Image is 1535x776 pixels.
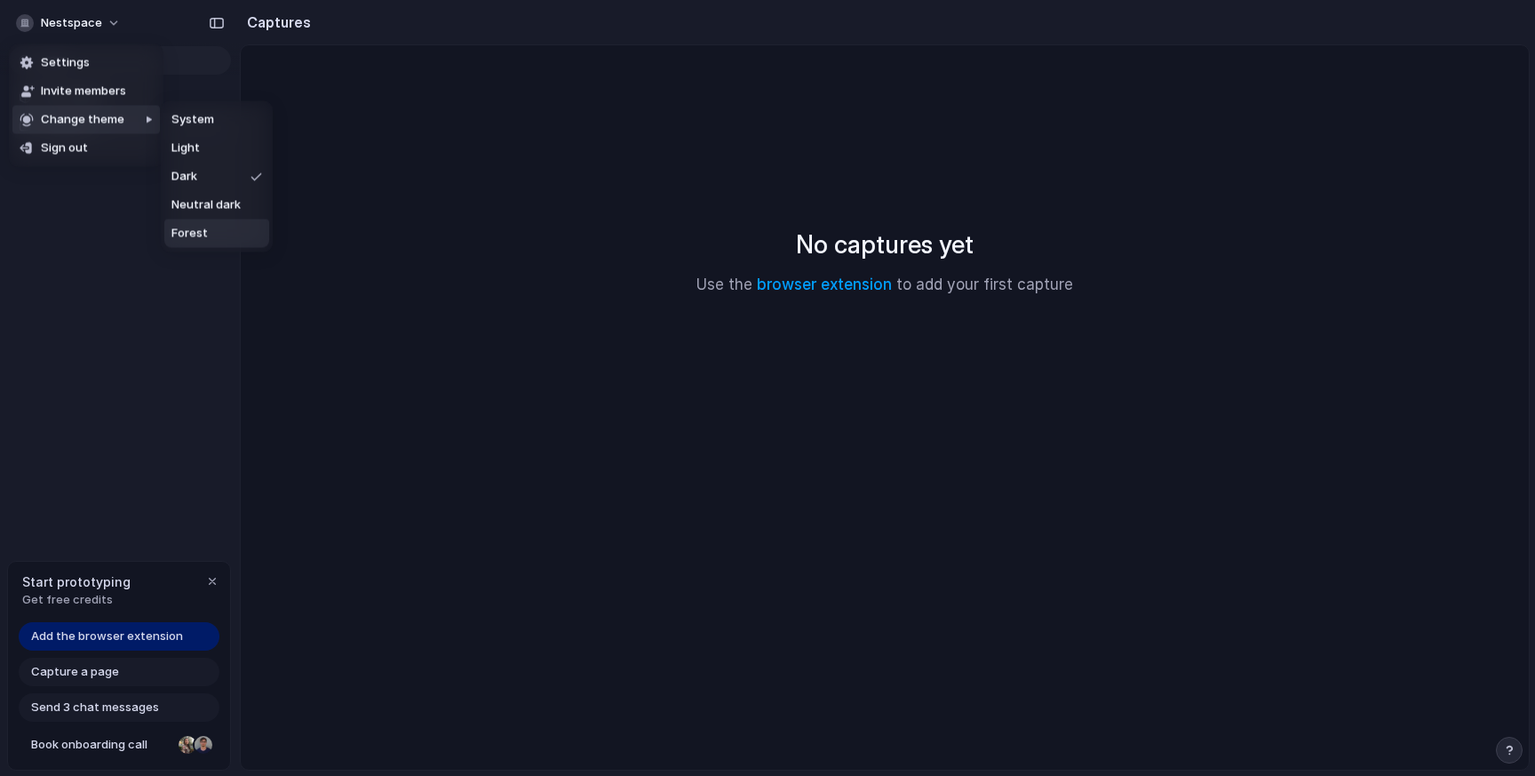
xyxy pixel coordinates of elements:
span: Forest [171,225,208,243]
span: Neutral dark [171,196,241,214]
span: Sign out [41,140,88,157]
span: Invite members [41,83,126,100]
span: Light [171,140,200,157]
span: System [171,111,214,129]
span: Settings [41,54,90,72]
span: Change theme [41,111,124,129]
span: Dark [171,168,197,186]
